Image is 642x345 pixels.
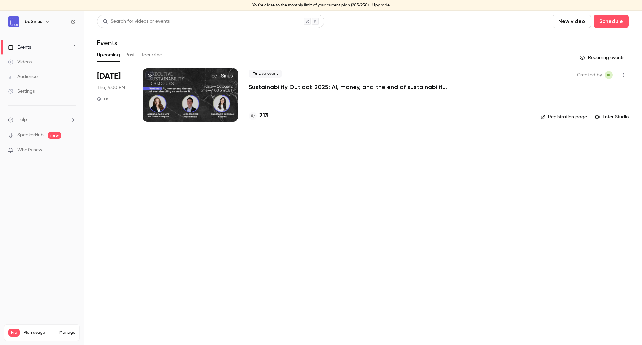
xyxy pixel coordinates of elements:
button: New video [553,15,591,28]
span: Created by [577,71,602,79]
span: Thu, 4:00 PM [97,84,125,91]
h1: Events [97,39,117,47]
button: Upcoming [97,50,120,60]
div: Videos [8,59,32,65]
span: IK [607,71,610,79]
span: Irina Kuzminykh [605,71,613,79]
img: beSirius [8,16,19,27]
button: Recurring [140,50,163,60]
div: 1 h [97,96,108,102]
span: Plan usage [24,330,55,335]
h4: 213 [259,111,269,120]
div: Audience [8,73,38,80]
a: Upgrade [372,3,390,8]
div: Oct 2 Thu, 4:00 PM (Europe/Amsterdam) [97,68,132,122]
span: Live event [249,70,282,78]
a: Manage [59,330,75,335]
div: Settings [8,88,35,95]
a: Enter Studio [595,114,629,120]
div: Search for videos or events [103,18,170,25]
a: Registration page [541,114,587,120]
button: Schedule [594,15,629,28]
button: Recurring events [577,52,629,63]
a: 213 [249,111,269,120]
li: help-dropdown-opener [8,116,76,123]
span: Help [17,116,27,123]
div: Events [8,44,31,51]
span: What's new [17,147,42,154]
a: Sustainability Outlook 2025: AI, money, and the end of sustainability as we knew it [249,83,449,91]
span: [DATE] [97,71,121,82]
h6: beSirius [25,18,42,25]
span: Pro [8,329,20,337]
span: new [48,132,61,139]
button: Past [125,50,135,60]
a: SpeakerHub [17,132,44,139]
